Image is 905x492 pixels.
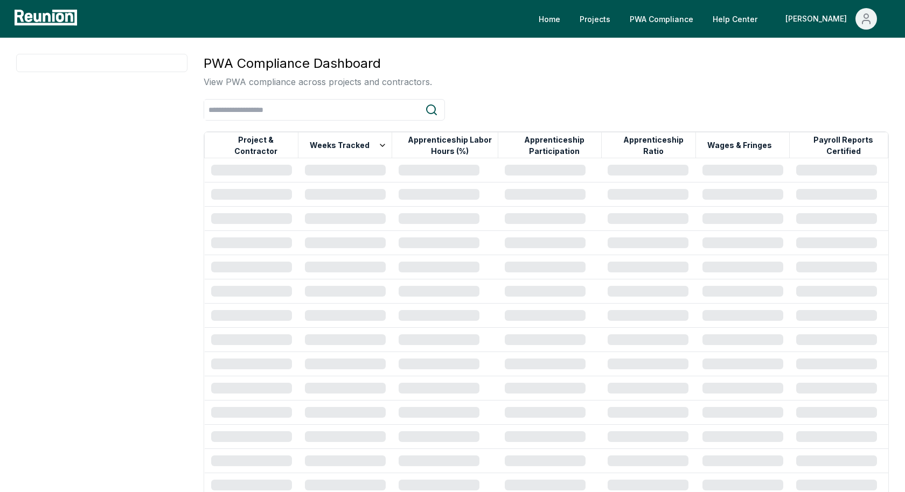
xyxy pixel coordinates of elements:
div: [PERSON_NAME] [785,8,851,30]
button: Payroll Reports Certified [799,135,888,156]
p: View PWA compliance across projects and contractors. [204,75,432,88]
button: Wages & Fringes [705,135,774,156]
a: Home [530,8,569,30]
button: [PERSON_NAME] [777,8,886,30]
nav: Main [530,8,894,30]
button: Weeks Tracked [308,135,389,156]
button: Apprenticeship Participation [507,135,601,156]
button: Project & Contractor [214,135,298,156]
a: Help Center [704,8,766,30]
button: Apprenticeship Ratio [611,135,695,156]
button: Apprenticeship Labor Hours (%) [401,135,498,156]
a: Projects [571,8,619,30]
h3: PWA Compliance Dashboard [204,54,432,73]
a: PWA Compliance [621,8,702,30]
